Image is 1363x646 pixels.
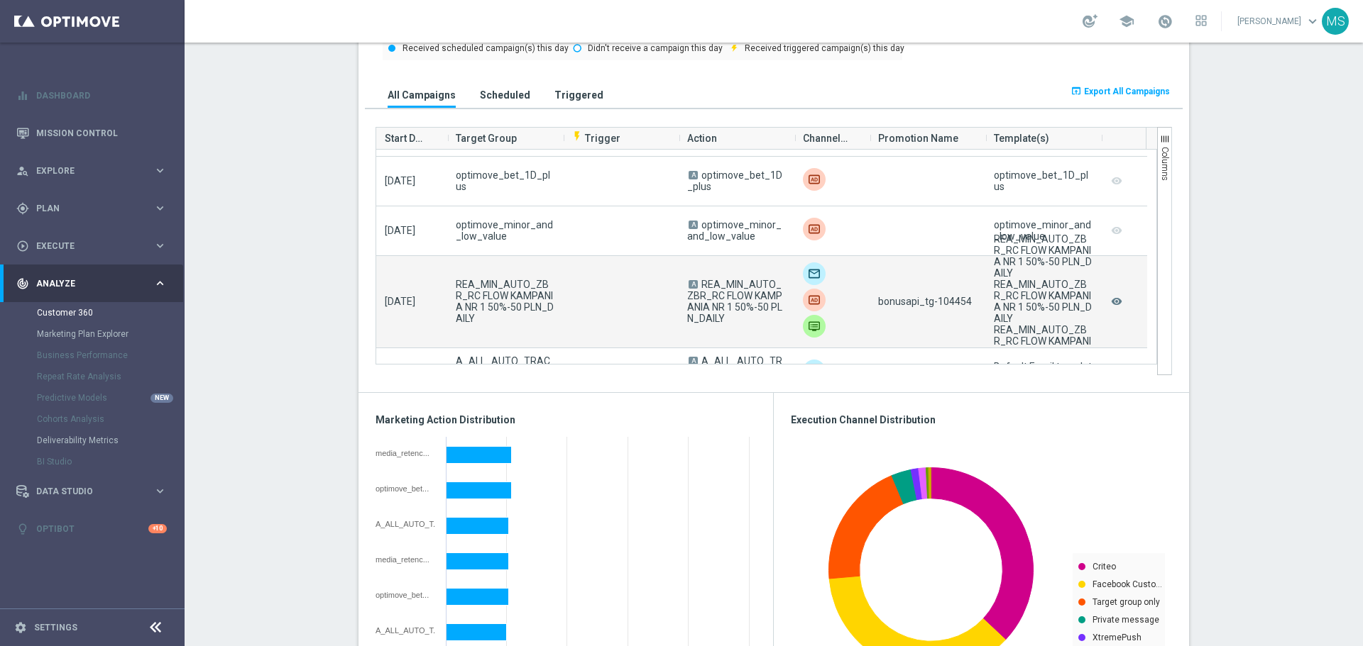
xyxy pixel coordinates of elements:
text: XtremePush [1093,633,1142,642]
div: media_retencja_1_14 [376,555,436,564]
span: Columns [1160,147,1170,181]
div: Cohorts Analysis [37,408,183,430]
i: lightbulb [16,523,29,535]
span: Target Group [456,124,517,152]
img: Optimail [803,262,826,285]
div: MS [1322,8,1349,35]
span: [DATE] [385,296,415,307]
button: play_circle_outline Execute keyboard_arrow_right [16,240,168,252]
a: [PERSON_NAME]keyboard_arrow_down [1236,11,1322,32]
div: REA_MIN_AUTO_ZBR_RC FLOW KAMPANIA NR 1 50%-50 PLN_DAILY [994,233,1093,279]
a: Settings [34,623,77,632]
div: Data Studio [16,485,153,498]
span: Analyze [36,279,153,288]
div: optimove_bet_14D_and_reg_30D [376,591,436,599]
div: A_ALL_AUTO_TRACKER_VSM-SEG-LOW [376,520,436,528]
a: Customer 360 [37,307,148,318]
div: Explore [16,165,153,177]
div: Business Performance [37,345,183,366]
span: optimove_bet_1D_plus [687,169,782,192]
div: Mission Control [16,114,167,152]
a: Mission Control [36,114,167,152]
button: Data Studio keyboard_arrow_right [16,486,168,497]
div: +10 [148,524,167,533]
i: flash_on [571,130,583,142]
i: track_changes [16,277,29,290]
div: NEW [150,394,173,403]
text: Target group only [1093,597,1160,607]
div: Execute [16,240,153,252]
div: Dashboard [16,77,167,114]
div: Criteo [803,168,826,191]
div: Plan [16,202,153,215]
i: keyboard_arrow_right [153,201,167,215]
i: equalizer [16,89,29,102]
div: REA_MIN_AUTO_ZBR_RC FLOW KAMPANIA NR 1 50%-50 PLN_DAILY [994,324,1093,369]
span: A [689,357,698,365]
div: Analyze [16,277,153,290]
button: lightbulb Optibot +10 [16,523,168,535]
text: Received scheduled campaign(s) this day [403,43,569,53]
span: Execute [36,242,153,250]
button: track_changes Analyze keyboard_arrow_right [16,278,168,289]
div: BI Studio [37,451,183,472]
div: REA_MIN_AUTO_ZBR_RC FLOW KAMPANIA NR 1 50%-50 PLN_DAILY [994,279,1093,324]
h3: Scheduled [480,89,530,101]
span: A [689,221,698,229]
button: equalizer Dashboard [16,90,168,101]
span: Action [687,124,717,152]
span: Export All Campaigns [1084,87,1170,96]
div: Private message [803,315,826,338]
div: Deliverability Metrics [37,430,183,451]
text: Didn't receive a campaign this day [588,43,723,53]
div: Optibot [16,510,167,547]
a: Deliverability Metrics [37,435,148,446]
span: [DATE] [385,225,415,236]
span: optimove_minor_and_low_value [456,219,554,242]
button: Scheduled [476,82,534,108]
div: Customer 360 [37,302,183,323]
i: remove_red_eye [1110,292,1124,311]
text: Received triggered campaign(s) this day [745,43,904,53]
h3: Marketing Action Distribution [376,413,756,426]
a: Dashboard [36,77,167,114]
span: Promotion Name [878,124,958,152]
i: play_circle_outline [16,240,29,252]
span: school [1119,13,1134,29]
div: A_ALL_AUTO_TRACKER_ActiveGroup-WelcomeInActive [376,626,436,635]
span: Data Studio [36,487,153,496]
span: A_ALL_AUTO_TRACKER_ActiveGroup-WelcomeInActive [687,355,783,389]
img: Criteo [803,218,826,240]
span: [DATE] [385,175,415,186]
text: Criteo [1093,562,1116,572]
span: REA_MIN_AUTO_ZBR_RC FLOW KAMPANIA NR 1 50%-50 PLN_DAILY [687,279,782,324]
button: All Campaigns [384,82,459,108]
button: Mission Control [16,128,168,139]
span: REA_MIN_AUTO_ZBR_RC FLOW KAMPANIA NR 1 50%-50 PLN_DAILY [456,279,554,324]
div: Repeat Rate Analysis [37,366,183,387]
span: A [689,280,698,289]
a: Marketing Plan Explorer [37,328,148,340]
span: optimove_minor_and_low_value [687,219,782,242]
span: Template(s) [994,124,1049,152]
span: Trigger [571,133,620,144]
a: Optibot [36,510,148,547]
button: gps_fixed Plan keyboard_arrow_right [16,203,168,214]
text: Facebook Custo… [1093,579,1162,589]
img: Pop-up [803,289,826,311]
i: open_in_browser [1071,85,1082,96]
span: A [689,171,698,179]
h3: Execution Channel Distribution [791,413,1172,426]
i: keyboard_arrow_right [153,484,167,498]
i: keyboard_arrow_right [153,164,167,177]
span: Explore [36,167,153,175]
i: keyboard_arrow_right [153,239,167,252]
